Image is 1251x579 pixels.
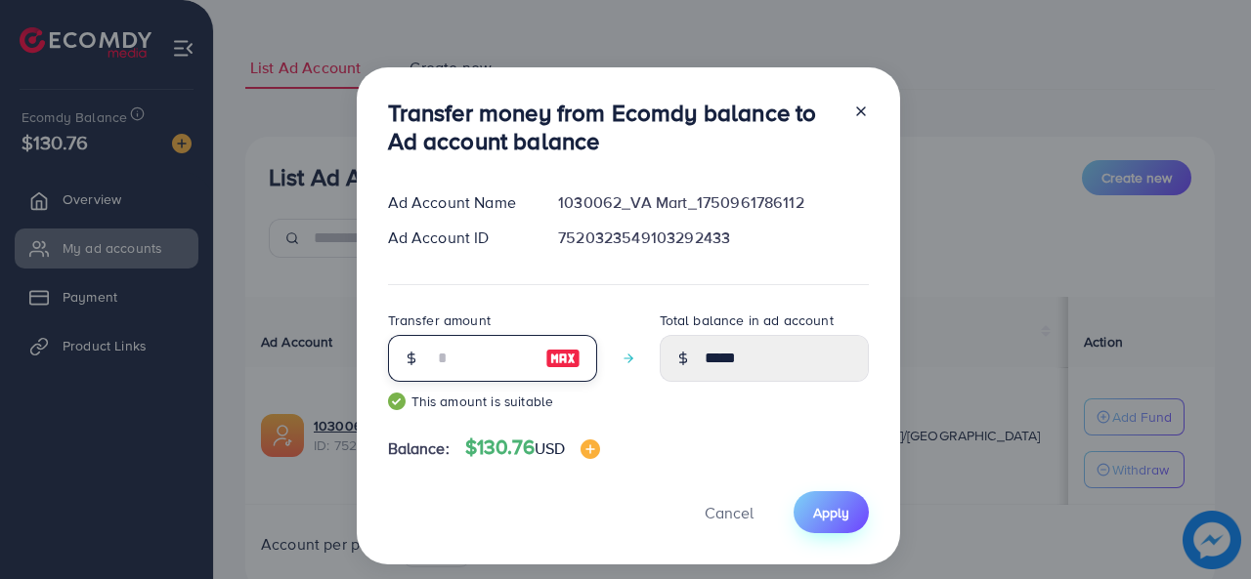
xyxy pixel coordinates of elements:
small: This amount is suitable [388,392,597,411]
button: Cancel [680,491,778,533]
img: image [545,347,581,370]
span: USD [535,437,565,459]
span: Apply [813,503,849,522]
div: Ad Account Name [372,191,543,214]
div: 7520323549103292433 [542,227,884,249]
span: Balance: [388,437,450,460]
label: Transfer amount [388,310,491,330]
div: 1030062_VA Mart_1750961786112 [542,191,884,214]
button: Apply [794,491,869,533]
label: Total balance in ad account [660,310,834,330]
h4: $130.76 [465,435,601,460]
img: image [581,439,600,459]
h3: Transfer money from Ecomdy balance to Ad account balance [388,99,838,155]
span: Cancel [705,502,754,523]
div: Ad Account ID [372,227,543,249]
img: guide [388,393,406,410]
